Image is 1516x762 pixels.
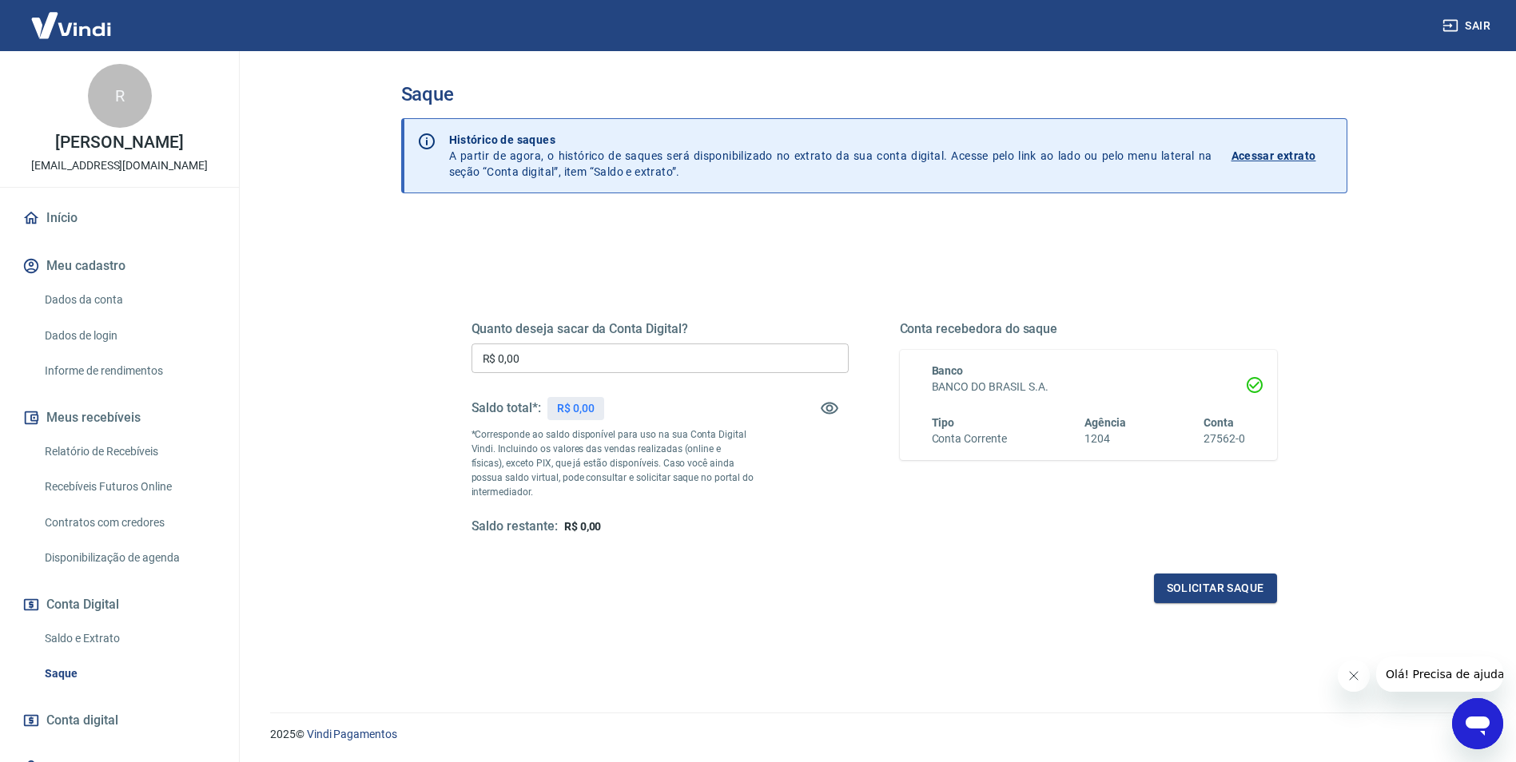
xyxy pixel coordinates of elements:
p: 2025 © [270,726,1478,743]
button: Meus recebíveis [19,400,220,435]
p: [PERSON_NAME] [55,134,183,151]
button: Conta Digital [19,587,220,622]
button: Meu cadastro [19,248,220,284]
a: Dados de login [38,319,220,352]
span: Tipo [932,416,955,429]
button: Solicitar saque [1154,573,1277,603]
span: Banco [932,364,964,377]
a: Informe de rendimentos [38,355,220,387]
div: R [88,64,152,128]
p: Histórico de saques [449,132,1212,148]
iframe: Fechar mensagem [1338,660,1370,692]
a: Saldo e Extrato [38,622,220,655]
a: Disponibilização de agenda [38,542,220,574]
span: Olá! Precisa de ajuda? [10,11,134,24]
h6: 27562-0 [1204,431,1245,447]
span: Conta [1204,416,1234,429]
p: *Corresponde ao saldo disponível para uso na sua Conta Digital Vindi. Incluindo os valores das ve... [472,427,754,499]
p: R$ 0,00 [557,400,595,417]
h5: Quanto deseja sacar da Conta Digital? [472,321,849,337]
a: Relatório de Recebíveis [38,435,220,468]
h3: Saque [401,83,1347,105]
h5: Conta recebedora do saque [900,321,1277,337]
a: Contratos com credores [38,506,220,539]
button: Sair [1439,11,1497,41]
a: Saque [38,657,220,690]
p: A partir de agora, o histórico de saques será disponibilizado no extrato da sua conta digital. Ac... [449,132,1212,180]
span: R$ 0,00 [564,520,602,533]
img: Vindi [19,1,123,50]
h5: Saldo total*: [472,400,541,416]
a: Recebíveis Futuros Online [38,470,220,503]
a: Dados da conta [38,284,220,316]
h6: 1204 [1084,431,1126,447]
a: Vindi Pagamentos [307,728,397,740]
p: Acessar extrato [1232,148,1316,164]
h6: Conta Corrente [932,431,1007,447]
h6: BANCO DO BRASIL S.A. [932,379,1245,395]
h5: Saldo restante: [472,518,558,535]
iframe: Mensagem da empresa [1376,657,1503,692]
a: Conta digital [19,703,220,738]
span: Conta digital [46,709,118,732]
a: Início [19,200,220,236]
span: Agência [1084,416,1126,429]
a: Acessar extrato [1232,132,1334,180]
iframe: Botão para abrir a janela de mensagens [1452,698,1503,749]
p: [EMAIL_ADDRESS][DOMAIN_NAME] [31,157,208,174]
